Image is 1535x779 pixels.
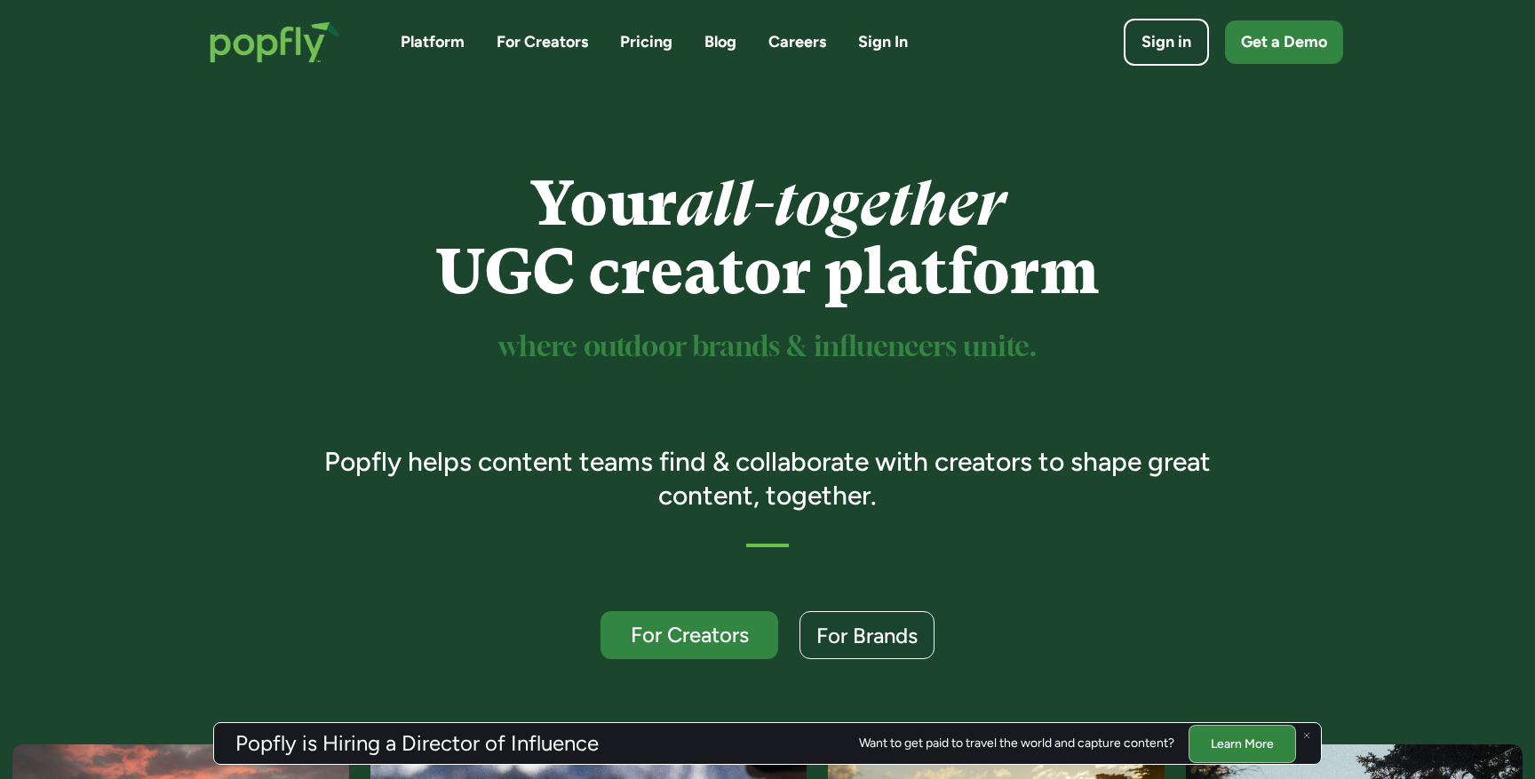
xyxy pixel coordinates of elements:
div: Get a Demo [1241,31,1327,53]
a: Platform [401,31,465,53]
div: Sign in [1141,31,1191,53]
div: For Brands [816,624,918,647]
a: home [192,4,358,81]
div: For Creators [616,624,762,646]
div: Want to get paid to travel the world and capture content? [859,736,1174,751]
em: all-together [677,168,1005,240]
a: Careers [768,31,826,53]
a: For Creators [497,31,588,53]
a: For Creators [600,611,778,659]
h3: Popfly is Hiring a Director of Influence [235,733,599,754]
a: Learn More [1189,724,1296,762]
h3: Popfly helps content teams find & collaborate with creators to shape great content, together. [299,445,1237,512]
a: Sign in [1124,19,1209,66]
a: Get a Demo [1225,20,1343,64]
sup: where outdoor brands & influencers unite. [498,334,1037,362]
a: Pricing [620,31,672,53]
a: Sign In [858,31,908,53]
a: For Brands [799,611,935,659]
h1: Your UGC creator platform [299,170,1237,306]
a: Blog [704,31,736,53]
